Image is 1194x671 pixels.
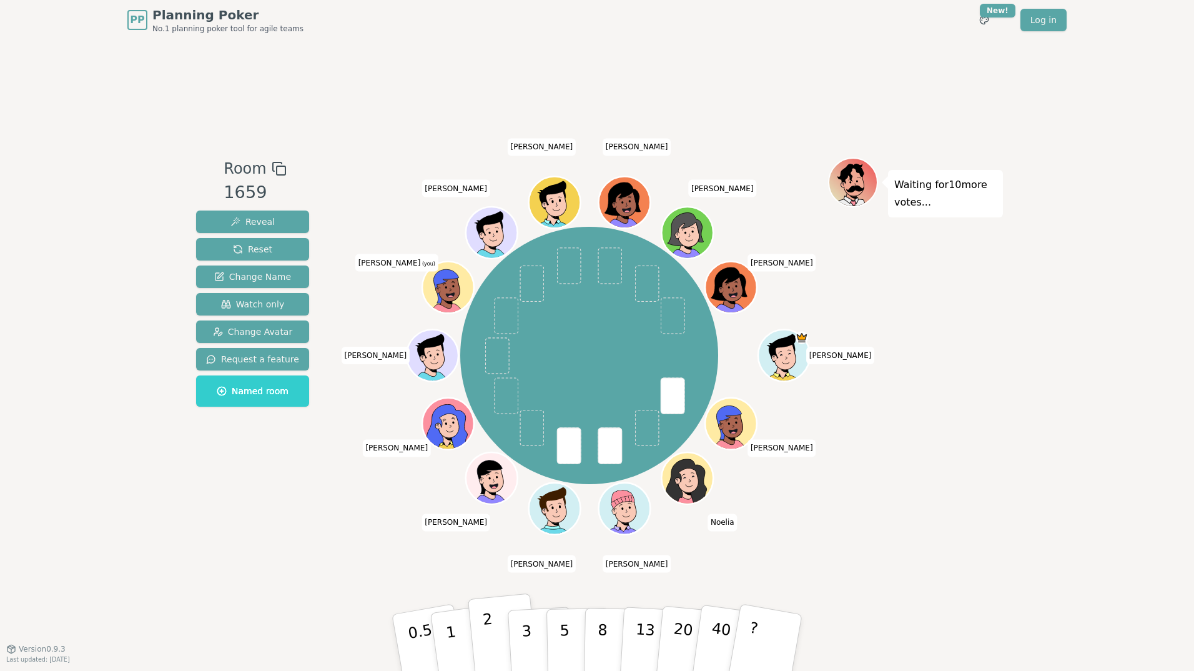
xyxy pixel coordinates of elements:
span: Click to change your name [806,347,875,364]
button: Request a feature [196,348,309,370]
button: New! [973,9,995,31]
span: Click to change your name [688,180,757,197]
span: No.1 planning poker tool for agile teams [152,24,303,34]
span: PP [130,12,144,27]
p: Waiting for 10 more votes... [894,176,997,211]
span: Room [224,157,266,180]
span: Click to change your name [708,514,738,531]
span: (you) [420,261,435,267]
button: Reveal [196,211,309,233]
button: Named room [196,375,309,407]
div: New! [980,4,1015,17]
button: Click to change your avatar [423,263,472,312]
a: Log in [1020,9,1067,31]
span: Version 0.9.3 [19,644,66,654]
span: Click to change your name [603,555,671,573]
div: 1659 [224,180,286,206]
span: Request a feature [206,353,299,365]
button: Change Avatar [196,321,309,343]
button: Version0.9.3 [6,644,66,654]
span: Change Name [214,271,291,283]
span: Click to change your name [747,254,816,272]
span: Change Avatar [213,326,293,338]
span: Click to change your name [362,439,431,457]
span: Last updated: [DATE] [6,656,70,663]
span: Click to change your name [355,254,438,272]
a: PPPlanning PokerNo.1 planning poker tool for agile teams [127,6,303,34]
span: Watch only [221,298,285,311]
span: Lukas is the host [795,331,808,344]
span: Click to change your name [342,347,410,364]
button: Reset [196,238,309,261]
button: Watch only [196,293,309,316]
span: Reset [233,243,272,256]
span: Click to change your name [508,555,576,573]
span: Click to change your name [747,439,816,457]
span: Reveal [230,216,275,228]
span: Named room [217,385,289,397]
span: Click to change your name [422,514,490,531]
span: Click to change your name [422,180,490,197]
span: Click to change your name [508,138,576,156]
span: Click to change your name [603,138,671,156]
button: Change Name [196,266,309,288]
span: Planning Poker [152,6,303,24]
